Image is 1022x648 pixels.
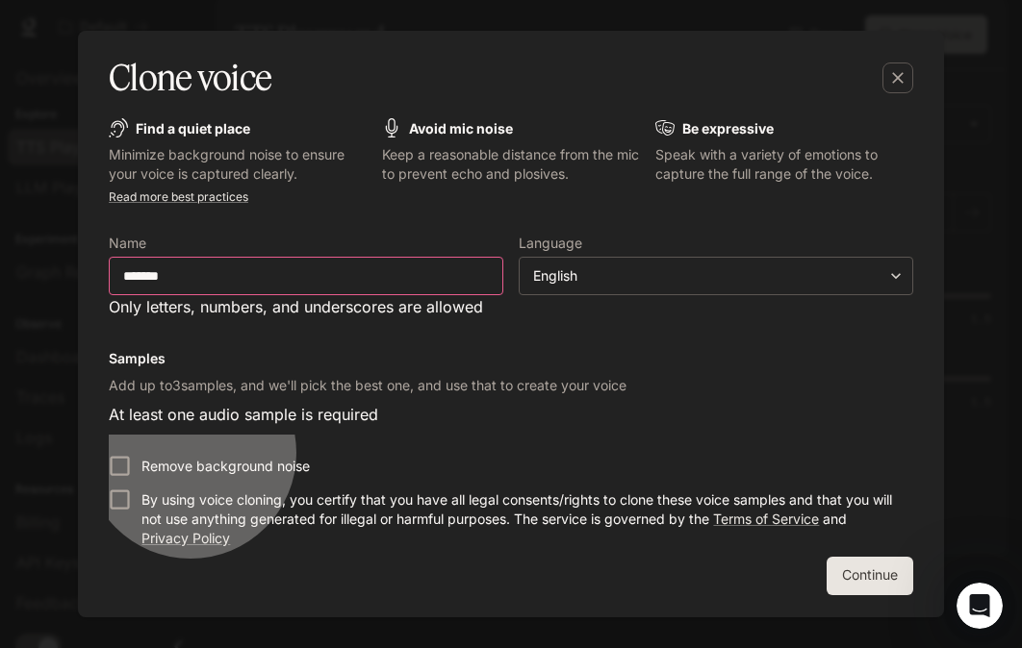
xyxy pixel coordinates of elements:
a: Read more best practices [109,189,248,204]
h6: Samples [109,349,913,368]
b: Avoid mic noise [409,120,513,137]
button: Continue [827,557,913,595]
p: Keep a reasonable distance from the mic to prevent echo and plosives. [382,145,640,184]
p: Only letters, numbers, and underscores are allowed [109,295,503,318]
p: Name [109,237,146,250]
h5: Clone voice [109,54,271,102]
iframe: Intercom live chat [957,583,1003,629]
b: Be expressive [682,120,774,137]
p: At least one audio sample is required [109,403,913,426]
b: Find a quiet place [136,120,250,137]
div: English [533,266,881,286]
p: Language [519,237,582,250]
p: Minimize background noise to ensure your voice is captured clearly. [109,145,367,184]
p: Add up to 3 samples, and we'll pick the best one, and use that to create your voice [109,376,913,395]
div: English [520,266,912,286]
p: Speak with a variety of emotions to capture the full range of the voice. [655,145,913,184]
